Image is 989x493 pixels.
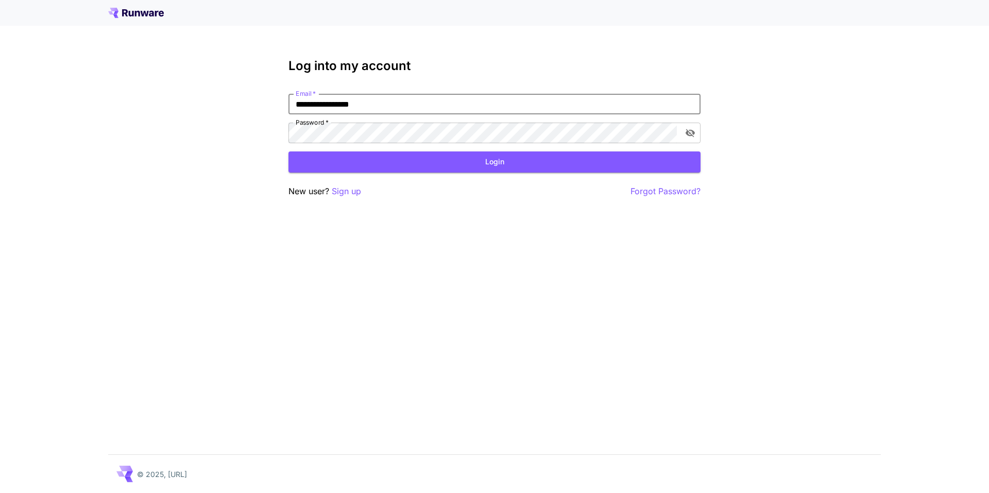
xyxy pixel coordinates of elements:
label: Password [296,118,329,127]
p: © 2025, [URL] [137,469,187,480]
button: Forgot Password? [630,185,701,198]
p: New user? [288,185,361,198]
button: toggle password visibility [681,124,700,142]
button: Login [288,151,701,173]
label: Email [296,89,316,98]
h3: Log into my account [288,59,701,73]
button: Sign up [332,185,361,198]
